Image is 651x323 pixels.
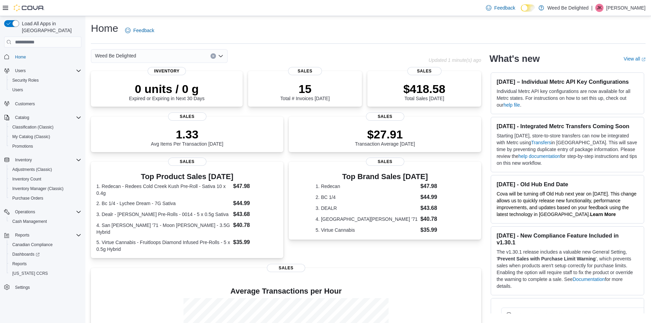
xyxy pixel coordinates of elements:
dt: 1. Redecan [316,183,418,190]
h3: [DATE] - Old Hub End Date [497,181,638,188]
span: Sales [168,112,206,121]
dd: $44.99 [233,199,278,207]
a: Users [10,86,26,94]
a: help file [503,102,520,108]
button: Cash Management [7,217,84,226]
dt: 1. Redecan - Redees Cold Creek Kush Pre-Roll - Sativa 10 x 0.4g [96,183,230,197]
dd: $47.98 [233,182,278,190]
span: Sales [168,158,206,166]
span: Users [12,67,81,75]
p: | [591,4,593,12]
span: Feedback [133,27,154,34]
a: View allExternal link [624,56,646,62]
span: Canadian Compliance [12,242,53,247]
span: Washington CCRS [10,269,81,278]
button: Users [1,66,84,76]
p: Weed Be Delighted [547,4,588,12]
button: Reports [7,259,84,269]
h3: Top Product Sales [DATE] [96,173,278,181]
dd: $35.99 [233,238,278,246]
button: Inventory Count [7,174,84,184]
span: Promotions [10,142,81,150]
dd: $35.99 [420,226,455,234]
h4: Average Transactions per Hour [96,287,476,295]
button: Open list of options [218,53,223,59]
span: Reports [15,232,29,238]
span: Weed Be Delighted [95,52,136,60]
dt: 5. Virtue Cannabis [316,227,418,233]
a: Home [12,53,29,61]
span: Settings [12,283,81,292]
span: Home [15,54,26,60]
span: Inventory Manager (Classic) [10,185,81,193]
span: Users [10,86,81,94]
button: Customers [1,99,84,109]
p: $27.91 [355,127,415,141]
span: Inventory Manager (Classic) [12,186,64,191]
span: Reports [12,261,27,267]
div: Expired or Expiring in Next 30 Days [129,82,205,101]
a: [US_STATE] CCRS [10,269,51,278]
a: Dashboards [7,250,84,259]
span: Cova will be turning off Old Hub next year on [DATE]. This change allows us to quickly release ne... [497,191,636,217]
span: Inventory [12,156,81,164]
a: Canadian Compliance [10,241,55,249]
dt: 5. Virtue Cannabis - Fruitloops Diamond Infused Pre-Rolls - 5 x 0.5g Hybrid [96,239,230,253]
button: Users [12,67,28,75]
a: Inventory Manager (Classic) [10,185,66,193]
span: Sales [267,264,305,272]
a: Inventory Count [10,175,44,183]
dt: 2. BC 1/4 [316,194,418,201]
span: My Catalog (Classic) [12,134,50,139]
a: Adjustments (Classic) [10,165,55,174]
button: Classification (Classic) [7,122,84,132]
button: Users [7,85,84,95]
dd: $44.99 [420,193,455,201]
span: Customers [15,101,35,107]
span: Dashboards [10,250,81,258]
span: Canadian Compliance [10,241,81,249]
dd: $43.68 [420,204,455,212]
p: 15 [280,82,329,96]
dd: $40.78 [420,215,455,223]
div: Total Sales [DATE] [403,82,445,101]
nav: Complex example [4,49,81,310]
a: Reports [10,260,29,268]
dt: 2. Bc 1/4 - Lychee Dream - 7G Sativa [96,200,230,207]
span: Load All Apps in [GEOGRAPHIC_DATA] [19,20,81,34]
a: Documentation [573,277,605,282]
a: Learn More [590,212,616,217]
span: Reports [10,260,81,268]
a: help documentation [518,153,560,159]
button: Security Roles [7,76,84,85]
a: Transfers [531,140,551,145]
h3: [DATE] – Individual Metrc API Key Configurations [497,78,638,85]
span: Operations [15,209,35,215]
span: Sales [288,67,322,75]
a: Feedback [483,1,518,15]
span: Inventory Count [12,176,41,182]
a: Customers [12,100,38,108]
a: Security Roles [10,76,41,84]
dt: 4. [GEOGRAPHIC_DATA][PERSON_NAME] '71 [316,216,418,223]
a: Classification (Classic) [10,123,56,131]
button: Inventory Manager (Classic) [7,184,84,193]
div: Total # Invoices [DATE] [280,82,329,101]
p: 1.33 [151,127,223,141]
a: Promotions [10,142,36,150]
span: Promotions [12,144,33,149]
span: Home [12,52,81,61]
span: Classification (Classic) [12,124,54,130]
button: Catalog [12,113,32,122]
span: Users [12,87,23,93]
span: Settings [15,285,30,290]
p: 0 units / 0 g [129,82,205,96]
p: $418.58 [403,82,445,96]
div: Avg Items Per Transaction [DATE] [151,127,223,147]
dt: 4. San [PERSON_NAME] '71 - Moon [PERSON_NAME] - 3.5G Hybrid [96,222,230,235]
h3: Top Brand Sales [DATE] [316,173,455,181]
span: Classification (Classic) [10,123,81,131]
span: Inventory Count [10,175,81,183]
